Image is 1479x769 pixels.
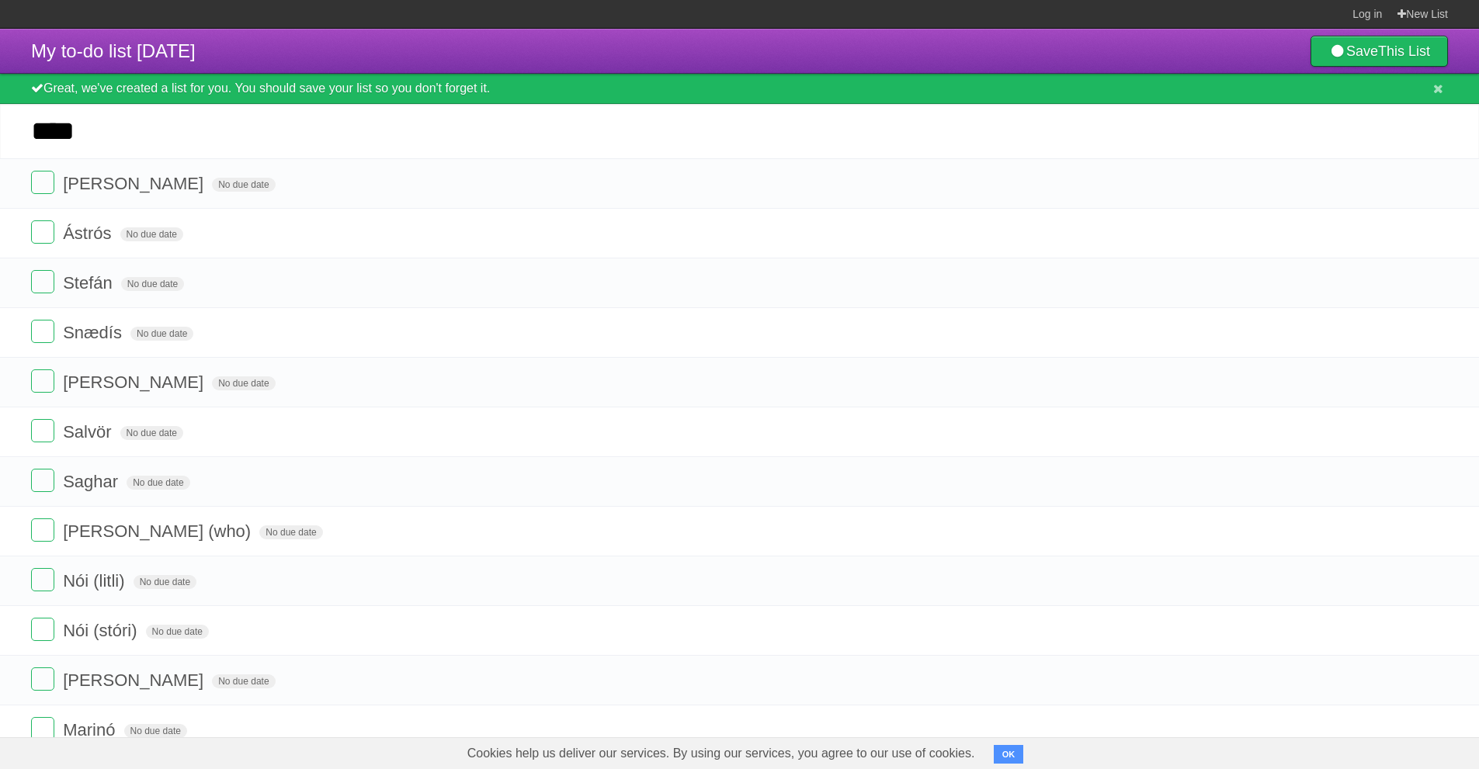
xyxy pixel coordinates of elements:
[212,178,275,192] span: No due date
[63,372,207,392] span: [PERSON_NAME]
[63,670,207,690] span: [PERSON_NAME]
[31,369,54,393] label: Done
[31,469,54,492] label: Done
[452,738,991,769] span: Cookies help us deliver our services. By using our services, you agree to our use of cookies.
[120,426,183,440] span: No due date
[1378,43,1430,59] b: This List
[994,745,1024,764] button: OK
[120,227,183,241] span: No due date
[63,273,116,293] span: Stefán
[31,220,54,244] label: Done
[63,472,122,491] span: Saghar
[121,277,184,291] span: No due date
[31,171,54,194] label: Done
[212,376,275,390] span: No due date
[1311,36,1448,67] a: SaveThis List
[31,568,54,591] label: Done
[63,521,255,541] span: [PERSON_NAME] (who)
[63,174,207,193] span: [PERSON_NAME]
[63,720,119,740] span: Marinó
[212,674,275,688] span: No due date
[134,575,196,589] span: No due date
[31,419,54,442] label: Done
[31,40,196,61] span: My to-do list [DATE]
[31,717,54,740] label: Done
[31,320,54,343] label: Done
[63,323,126,342] span: Snædís
[31,270,54,293] label: Done
[63,571,128,591] span: Nói (litli)
[63,422,115,442] span: Salvör
[259,525,322,539] span: No due date
[127,476,189,490] span: No due date
[31,618,54,641] label: Done
[146,625,209,639] span: No due date
[63,621,141,640] span: Nói (stóri)
[63,223,115,243] span: Ástrós
[31,667,54,691] label: Done
[124,724,187,738] span: No due date
[31,518,54,542] label: Done
[130,327,193,341] span: No due date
